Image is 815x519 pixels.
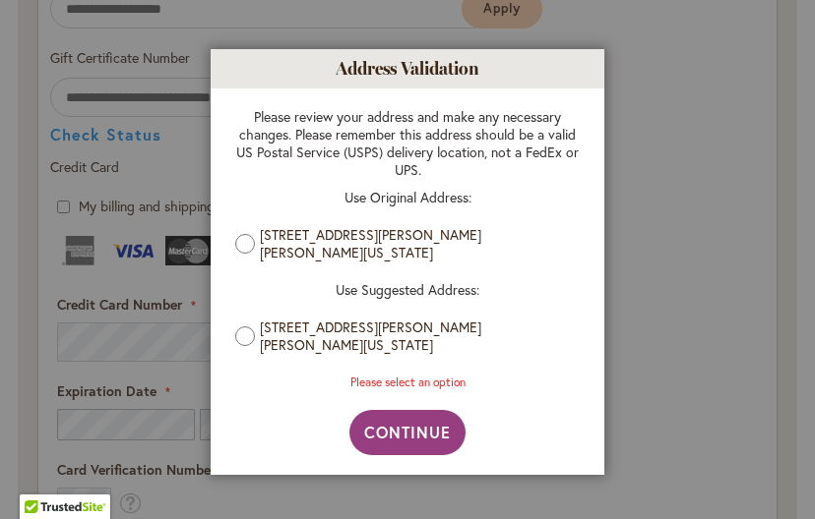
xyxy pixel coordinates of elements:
p: Use Suggested Address: [235,281,580,299]
h1: Address Validation [211,49,604,88]
p: Use Original Address: [235,189,580,206]
p: Please review your address and make any necessary changes. Please remember this address should be... [235,108,580,179]
iframe: Launch Accessibility Center [15,449,70,504]
button: Continue [349,410,467,455]
label: [STREET_ADDRESS][PERSON_NAME][PERSON_NAME][US_STATE] [260,318,570,354]
label: [STREET_ADDRESS][PERSON_NAME][PERSON_NAME][US_STATE] [260,226,570,261]
span: Continue [364,422,452,442]
div: Please select an option [235,374,580,390]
